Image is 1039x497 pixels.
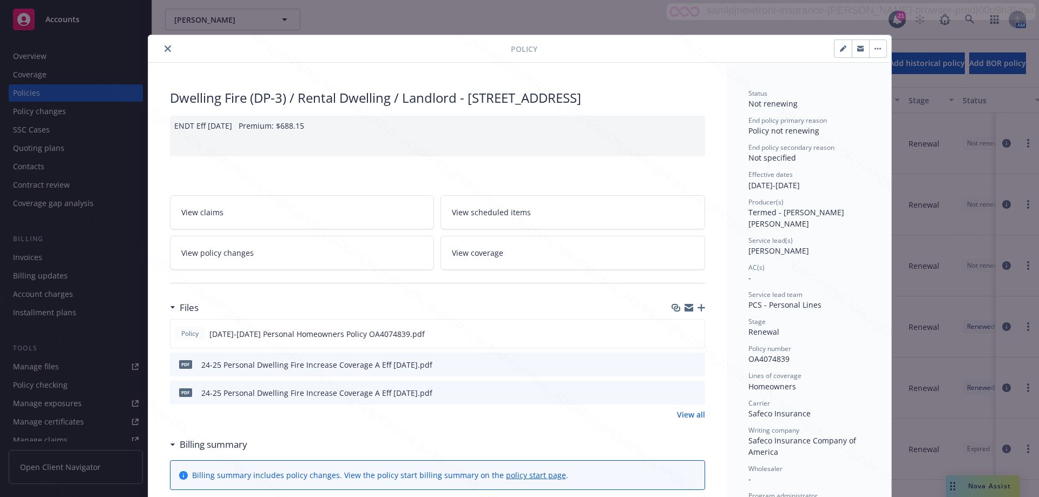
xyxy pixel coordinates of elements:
span: Policy not renewing [748,125,819,136]
button: download file [673,328,682,340]
span: pdf [179,360,192,368]
div: Billing summary [170,438,247,452]
span: AC(s) [748,263,765,272]
button: preview file [691,328,700,340]
span: Service lead(s) [748,236,793,245]
span: End policy primary reason [748,116,827,125]
span: - [748,273,751,283]
a: View claims [170,195,435,229]
span: Effective dates [748,170,793,179]
button: preview file [691,387,701,399]
span: [DATE]-[DATE] Personal Homeowners Policy OA4074839.pdf [209,328,425,340]
span: Carrier [748,399,770,408]
div: Homeowners [748,381,870,392]
span: View coverage [452,247,503,259]
h3: Billing summary [180,438,247,452]
span: - [748,474,751,484]
span: pdf [179,388,192,396]
span: Policy [179,329,201,339]
button: close [161,42,174,55]
span: View scheduled items [452,207,531,218]
div: 24-25 Personal Dwelling Fire Increase Coverage A Eff [DATE].pdf [201,359,432,370]
span: View claims [181,207,223,218]
span: Status [748,89,767,98]
span: PCS - Personal Lines [748,300,821,310]
span: Not specified [748,153,796,163]
span: [PERSON_NAME] [748,246,809,256]
span: Writing company [748,426,799,435]
span: Wholesaler [748,464,782,473]
a: View policy changes [170,236,435,270]
h3: Files [180,301,199,315]
span: Policy [511,43,537,55]
div: [DATE] - [DATE] [748,170,870,190]
span: Stage [748,317,766,326]
div: Billing summary includes policy changes. View the policy start billing summary on the . [192,469,568,481]
div: 24-25 Personal Dwelling Fire Increase Coverage A Eff [DATE].pdf [201,387,432,399]
span: Lines of coverage [748,371,801,380]
span: Producer(s) [748,197,784,207]
span: Policy number [748,344,791,353]
span: Safeco Insurance Company of America [748,435,858,457]
div: Dwelling Fire (DP-3) / Rental Dwelling / Landlord - [STREET_ADDRESS] [170,89,705,107]
button: download file [674,387,682,399]
span: Service lead team [748,290,803,299]
span: Not renewing [748,98,798,109]
a: policy start page [506,470,566,480]
div: Files [170,301,199,315]
span: Safeco Insurance [748,408,811,419]
span: End policy secondary reason [748,143,834,152]
span: Termed - [PERSON_NAME] [PERSON_NAME] [748,207,846,229]
span: View policy changes [181,247,254,259]
a: View coverage [440,236,705,270]
button: preview file [691,359,701,370]
div: ENDT Eff [DATE] Premium: $688.15 [170,116,705,156]
a: View scheduled items [440,195,705,229]
span: OA4074839 [748,354,790,364]
button: download file [674,359,682,370]
a: View all [677,409,705,420]
span: Renewal [748,327,779,337]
